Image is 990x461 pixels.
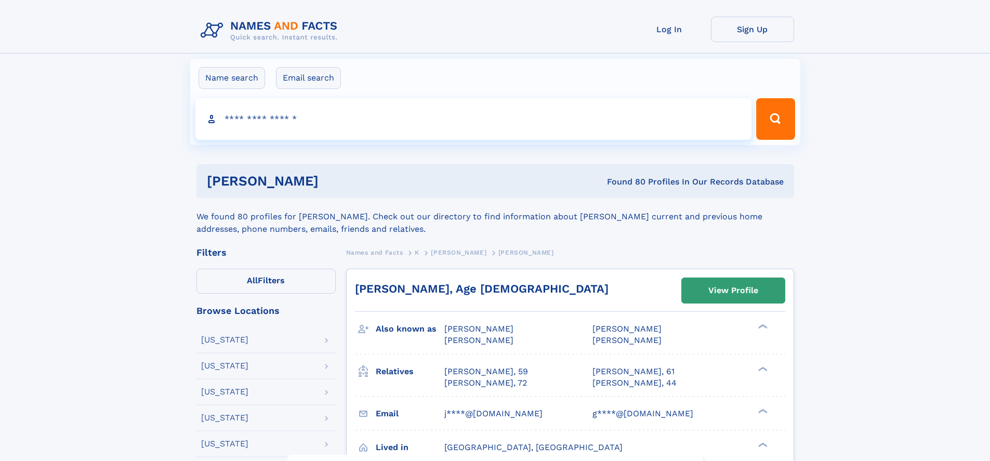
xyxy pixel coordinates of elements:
[207,175,463,188] h1: [PERSON_NAME]
[682,278,785,303] a: View Profile
[592,366,675,377] a: [PERSON_NAME], 61
[708,279,758,302] div: View Profile
[756,441,768,448] div: ❯
[444,366,528,377] a: [PERSON_NAME], 59
[376,320,444,338] h3: Also known as
[592,377,677,389] a: [PERSON_NAME], 44
[195,98,752,140] input: search input
[201,388,248,396] div: [US_STATE]
[201,362,248,370] div: [US_STATE]
[444,335,513,345] span: [PERSON_NAME]
[201,336,248,344] div: [US_STATE]
[355,282,609,295] a: [PERSON_NAME], Age [DEMOGRAPHIC_DATA]
[196,198,794,235] div: We found 80 profiles for [PERSON_NAME]. Check out our directory to find information about [PERSON...
[756,365,768,372] div: ❯
[463,176,784,188] div: Found 80 Profiles In Our Records Database
[376,405,444,423] h3: Email
[431,249,486,256] span: [PERSON_NAME]
[346,246,403,259] a: Names and Facts
[592,324,662,334] span: [PERSON_NAME]
[247,275,258,285] span: All
[415,246,419,259] a: K
[376,439,444,456] h3: Lived in
[711,17,794,42] a: Sign Up
[196,269,336,294] label: Filters
[444,324,513,334] span: [PERSON_NAME]
[592,335,662,345] span: [PERSON_NAME]
[415,249,419,256] span: K
[199,67,265,89] label: Name search
[444,377,527,389] a: [PERSON_NAME], 72
[376,363,444,380] h3: Relatives
[628,17,711,42] a: Log In
[201,414,248,422] div: [US_STATE]
[444,442,623,452] span: [GEOGRAPHIC_DATA], [GEOGRAPHIC_DATA]
[196,17,346,45] img: Logo Names and Facts
[431,246,486,259] a: [PERSON_NAME]
[756,323,768,330] div: ❯
[196,306,336,315] div: Browse Locations
[201,440,248,448] div: [US_STATE]
[756,98,795,140] button: Search Button
[756,407,768,414] div: ❯
[276,67,341,89] label: Email search
[498,249,554,256] span: [PERSON_NAME]
[196,248,336,257] div: Filters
